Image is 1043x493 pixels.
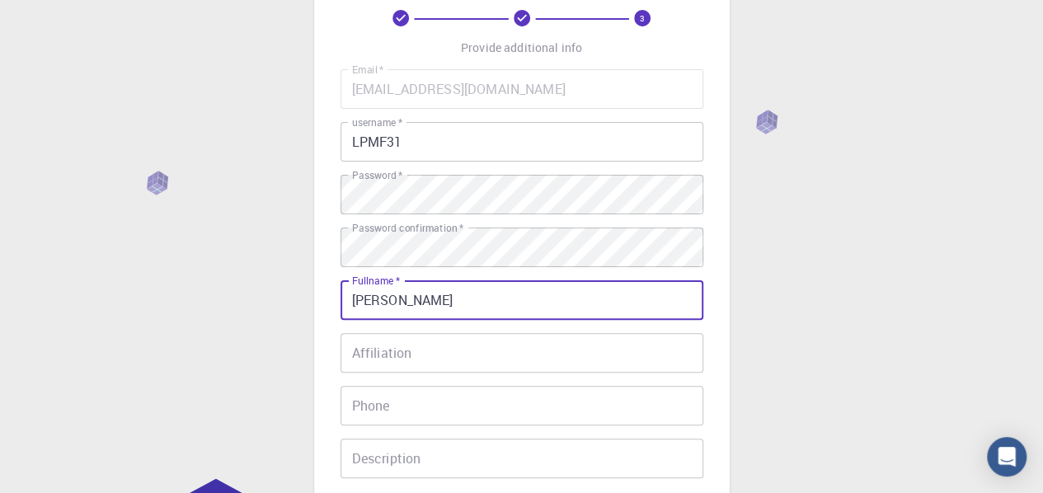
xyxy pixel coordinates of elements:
label: Fullname [352,274,400,288]
div: Open Intercom Messenger [987,437,1027,477]
text: 3 [640,12,645,24]
p: Provide additional info [461,40,582,56]
label: Password confirmation [352,221,463,235]
label: Password [352,168,402,182]
label: username [352,115,402,129]
label: Email [352,63,383,77]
